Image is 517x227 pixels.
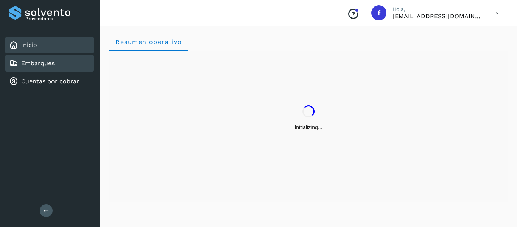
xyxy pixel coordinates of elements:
[5,55,94,72] div: Embarques
[21,59,55,67] a: Embarques
[5,37,94,53] div: Inicio
[21,78,79,85] a: Cuentas por cobrar
[115,38,182,45] span: Resumen operativo
[5,73,94,90] div: Cuentas por cobrar
[21,41,37,49] a: Inicio
[392,13,483,20] p: facturacion@hcarga.com
[25,16,91,21] p: Proveedores
[392,6,483,13] p: Hola,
